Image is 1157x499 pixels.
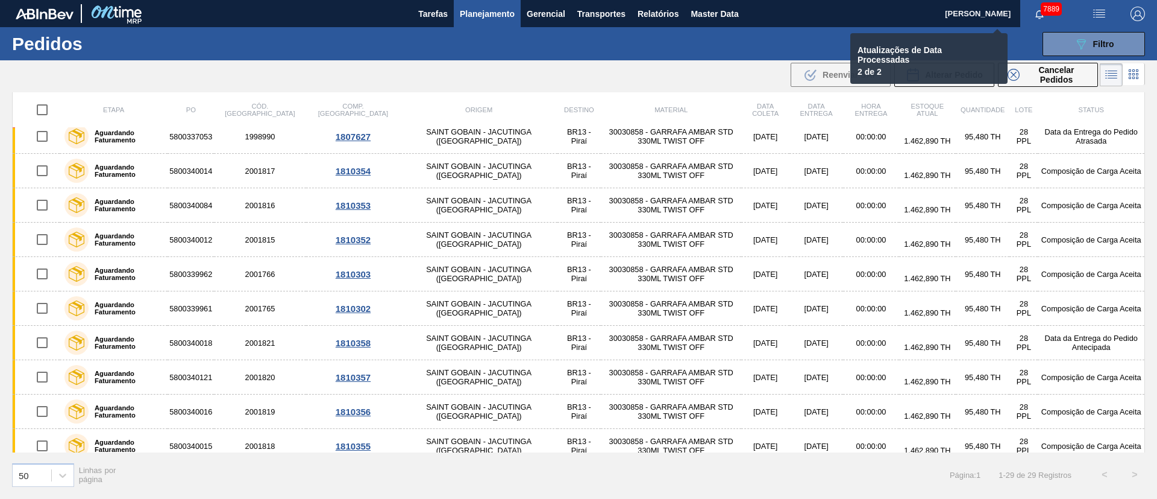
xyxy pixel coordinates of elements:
[1038,188,1144,223] td: Composição de Carga Aceita
[800,103,833,117] span: Data entrega
[214,223,306,257] td: 2001815
[741,360,789,395] td: [DATE]
[557,429,601,463] td: BR13 - Piraí
[601,257,741,291] td: 30030858 - GARRAFA AMBAR STD 330ML TWIST OFF
[168,119,214,154] td: 5800337053
[904,308,950,317] span: 1.462,890 TH
[557,291,601,326] td: BR13 - Piraí
[418,7,448,21] span: Tarefas
[904,205,950,214] span: 1.462,890 TH
[400,119,557,154] td: SAINT GOBAIN - JACUTINGA ([GEOGRAPHIC_DATA])
[400,257,557,291] td: SAINT GOBAIN - JACUTINGA ([GEOGRAPHIC_DATA])
[858,67,985,77] p: 2 de 2
[89,370,163,384] label: Aguardando Faturamento
[956,395,1009,429] td: 95,480 TH
[400,223,557,257] td: SAINT GOBAIN - JACUTINGA ([GEOGRAPHIC_DATA])
[308,407,399,417] div: 1810356
[741,395,789,429] td: [DATE]
[1120,460,1150,490] button: >
[789,291,844,326] td: [DATE]
[89,267,163,281] label: Aguardando Faturamento
[13,257,1145,291] a: Aguardando Faturamento58003399622001766SAINT GOBAIN - JACUTINGA ([GEOGRAPHIC_DATA])BR13 - Piraí30...
[308,132,399,142] div: 1807627
[854,103,887,117] span: Hora Entrega
[741,291,789,326] td: [DATE]
[1009,154,1038,188] td: 28 PPL
[400,326,557,360] td: SAINT GOBAIN - JACUTINGA ([GEOGRAPHIC_DATA])
[601,326,741,360] td: 30030858 - GARRAFA AMBAR STD 330ML TWIST OFF
[13,395,1145,429] a: Aguardando Faturamento58003400162001819SAINT GOBAIN - JACUTINGA ([GEOGRAPHIC_DATA])BR13 - Piraí30...
[1009,291,1038,326] td: 28 PPL
[1009,257,1038,291] td: 28 PPL
[843,223,898,257] td: 00:00:00
[103,106,124,113] span: Etapa
[1009,360,1038,395] td: 28 PPL
[904,240,950,249] span: 1.462,890 TH
[400,429,557,463] td: SAINT GOBAIN - JACUTINGA ([GEOGRAPHIC_DATA])
[1009,188,1038,223] td: 28 PPL
[19,470,29,480] div: 50
[601,429,741,463] td: 30030858 - GARRAFA AMBAR STD 330ML TWIST OFF
[400,395,557,429] td: SAINT GOBAIN - JACUTINGA ([GEOGRAPHIC_DATA])
[904,412,950,421] span: 1.462,890 TH
[843,429,898,463] td: 00:00:00
[823,70,878,80] span: Reenviar SAP
[638,7,679,21] span: Relatórios
[557,154,601,188] td: BR13 - Piraí
[998,63,1098,87] button: Cancelar Pedidos
[843,188,898,223] td: 00:00:00
[89,439,163,453] label: Aguardando Faturamento
[1038,291,1144,326] td: Composição de Carga Aceita
[999,471,1071,480] span: 1 - 29 de 29 Registros
[789,154,844,188] td: [DATE]
[961,106,1005,113] span: Quantidade
[79,466,116,484] span: Linhas por página
[741,257,789,291] td: [DATE]
[557,223,601,257] td: BR13 - Piraí
[956,326,1009,360] td: 95,480 TH
[843,119,898,154] td: 00:00:00
[1038,360,1144,395] td: Composição de Carga Aceita
[1090,460,1120,490] button: <
[214,119,306,154] td: 1998990
[752,103,779,117] span: Data coleta
[214,429,306,463] td: 2001818
[89,335,163,350] label: Aguardando Faturamento
[308,304,399,314] div: 1810302
[791,63,891,87] div: Reenviar SAP
[225,103,295,117] span: Cód. [GEOGRAPHIC_DATA]
[13,360,1145,395] a: Aguardando Faturamento58003401212001820SAINT GOBAIN - JACUTINGA ([GEOGRAPHIC_DATA])BR13 - Piraí30...
[308,200,399,211] div: 1810353
[89,164,163,178] label: Aguardando Faturamento
[214,291,306,326] td: 2001765
[1092,7,1106,21] img: userActions
[858,45,985,65] p: Atualizações de Data Processadas
[89,301,163,316] label: Aguardando Faturamento
[1038,257,1144,291] td: Composição de Carga Aceita
[601,188,741,223] td: 30030858 - GARRAFA AMBAR STD 330ML TWIST OFF
[741,223,789,257] td: [DATE]
[13,429,1145,463] a: Aguardando Faturamento58003400152001818SAINT GOBAIN - JACUTINGA ([GEOGRAPHIC_DATA])BR13 - Piraí30...
[577,7,626,21] span: Transportes
[1024,65,1088,84] span: Cancelar Pedidos
[308,166,399,176] div: 1810354
[843,291,898,326] td: 00:00:00
[400,360,557,395] td: SAINT GOBAIN - JACUTINGA ([GEOGRAPHIC_DATA])
[956,291,1009,326] td: 95,480 TH
[168,429,214,463] td: 5800340015
[557,395,601,429] td: BR13 - Piraí
[741,326,789,360] td: [DATE]
[601,291,741,326] td: 30030858 - GARRAFA AMBAR STD 330ML TWIST OFF
[13,223,1145,257] a: Aguardando Faturamento58003400122001815SAINT GOBAIN - JACUTINGA ([GEOGRAPHIC_DATA])BR13 - Piraí30...
[168,188,214,223] td: 5800340084
[465,106,492,113] span: Origem
[904,171,950,180] span: 1.462,890 TH
[601,119,741,154] td: 30030858 - GARRAFA AMBAR STD 330ML TWIST OFF
[89,198,163,212] label: Aguardando Faturamento
[400,154,557,188] td: SAINT GOBAIN - JACUTINGA ([GEOGRAPHIC_DATA])
[956,257,1009,291] td: 95,480 TH
[911,103,944,117] span: Estoque atual
[789,188,844,223] td: [DATE]
[1038,223,1144,257] td: Composição de Carga Aceita
[168,326,214,360] td: 5800340018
